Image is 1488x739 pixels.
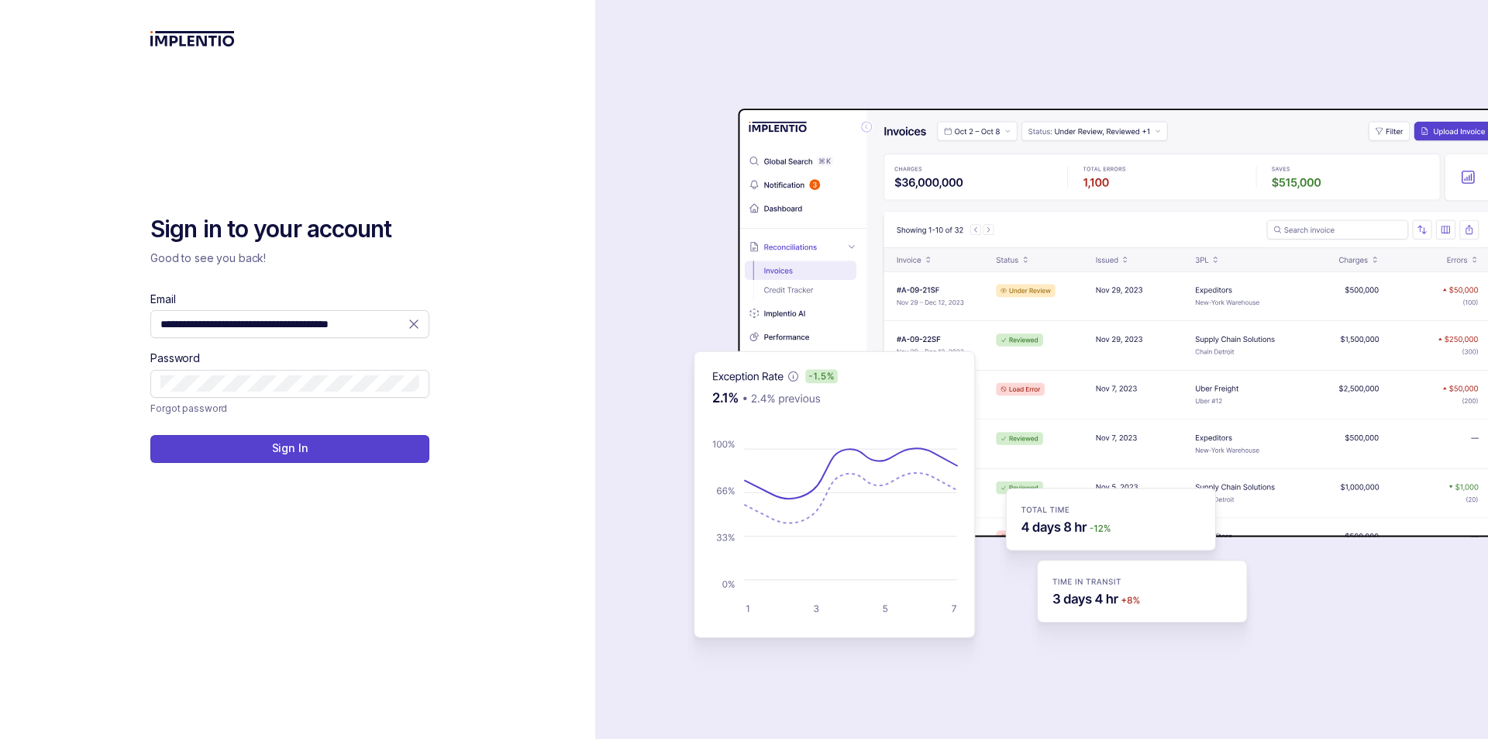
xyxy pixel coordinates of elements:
[150,250,429,266] p: Good to see you back!
[150,31,235,47] img: logo
[150,292,175,307] label: Email
[150,401,227,416] a: Link Forgot password
[150,214,429,245] h2: Sign in to your account
[150,435,429,463] button: Sign In
[272,440,308,456] p: Sign In
[150,401,227,416] p: Forgot password
[150,351,200,366] label: Password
